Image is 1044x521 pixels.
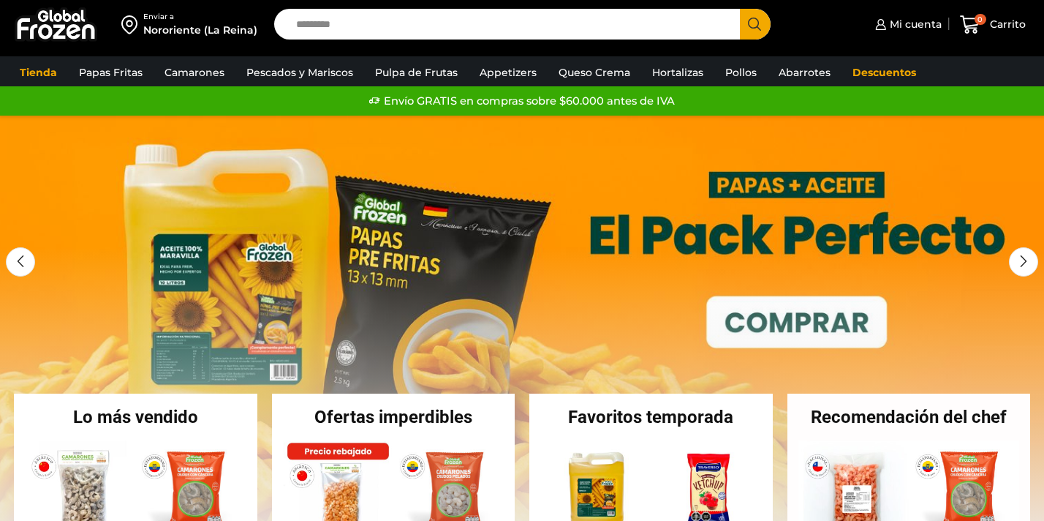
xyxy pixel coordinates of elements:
div: Nororiente (La Reina) [143,23,257,37]
a: Queso Crema [551,59,638,86]
span: Mi cuenta [886,17,942,31]
a: Appetizers [472,59,544,86]
h2: Lo más vendido [14,408,257,426]
a: Mi cuenta [871,10,942,39]
a: Pulpa de Frutas [368,59,465,86]
span: 0 [975,14,986,26]
a: Descuentos [845,59,923,86]
a: Tienda [12,59,64,86]
img: address-field-icon.svg [121,12,143,37]
a: 0 Carrito [956,7,1029,42]
h2: Favoritos temporada [529,408,773,426]
button: Search button [740,9,771,40]
h2: Recomendación del chef [787,408,1031,426]
a: Papas Fritas [72,59,150,86]
a: Pollos [718,59,764,86]
a: Hortalizas [645,59,711,86]
a: Camarones [157,59,232,86]
div: Enviar a [143,12,257,22]
a: Pescados y Mariscos [239,59,360,86]
a: Abarrotes [771,59,838,86]
h2: Ofertas imperdibles [272,408,515,426]
span: Carrito [986,17,1026,31]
